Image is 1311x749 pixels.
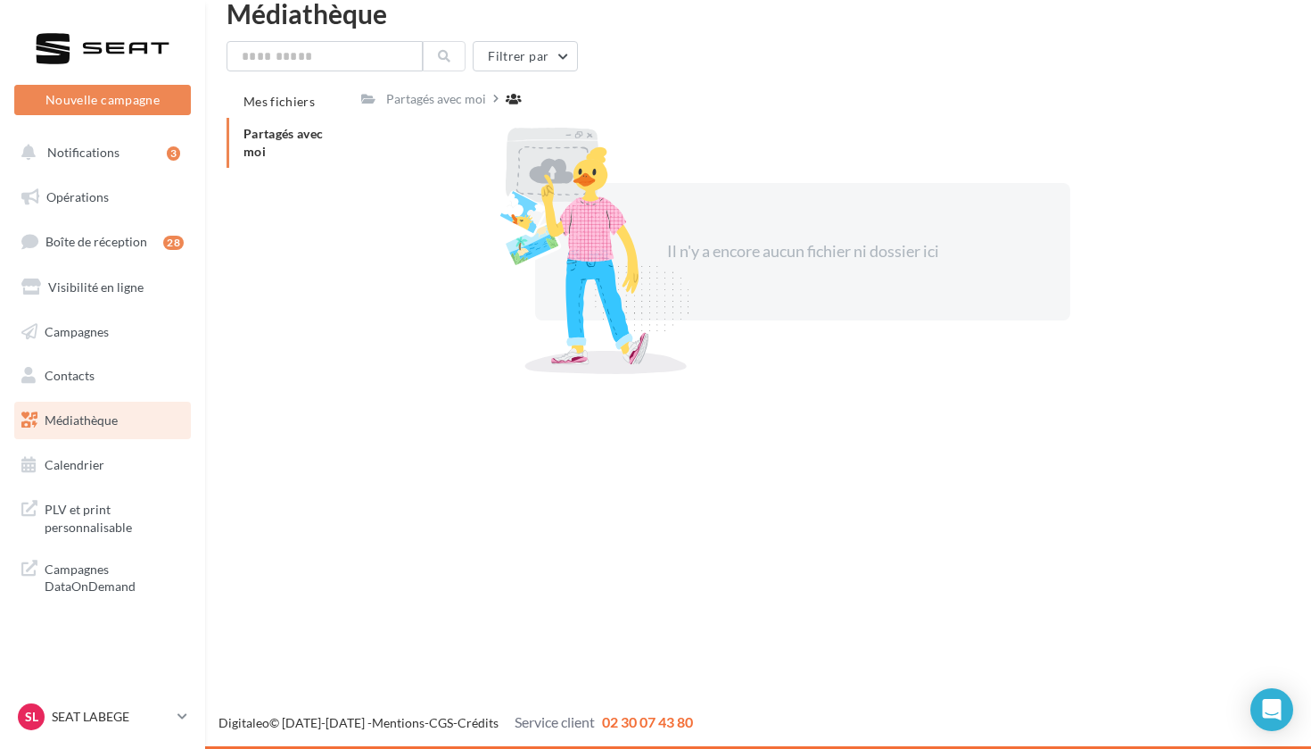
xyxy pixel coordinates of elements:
[14,85,191,115] button: Nouvelle campagne
[218,715,269,730] a: Digitaleo
[25,708,38,726] span: SL
[45,323,109,338] span: Campagnes
[458,715,499,730] a: Crédits
[45,457,104,472] span: Calendrier
[47,145,120,160] span: Notifications
[11,269,194,306] a: Visibilité en ligne
[45,234,147,249] span: Boîte de réception
[11,179,194,216] a: Opérations
[429,715,453,730] a: CGS
[218,715,693,730] span: © [DATE]-[DATE] - - -
[11,446,194,484] a: Calendrier
[11,357,194,395] a: Contacts
[45,557,184,595] span: Campagnes DataOnDemand
[167,146,180,161] div: 3
[515,713,595,730] span: Service client
[11,402,194,439] a: Médiathèque
[14,700,191,734] a: SL SEAT LABEGE
[473,41,578,71] button: Filtrer par
[11,313,194,351] a: Campagnes
[11,550,194,603] a: Campagnes DataOnDemand
[602,713,693,730] span: 02 30 07 43 80
[11,490,194,543] a: PLV et print personnalisable
[46,189,109,204] span: Opérations
[667,241,939,261] span: Il n'y a encore aucun fichier ni dossier ici
[243,126,324,159] span: Partagés avec moi
[52,708,170,726] p: SEAT LABEGE
[11,134,187,171] button: Notifications 3
[45,412,118,428] span: Médiathèque
[386,90,486,108] div: Partagés avec moi
[1250,688,1293,731] div: Open Intercom Messenger
[48,279,144,295] span: Visibilité en ligne
[45,497,184,536] span: PLV et print personnalisable
[372,715,425,730] a: Mentions
[163,236,184,250] div: 28
[243,94,315,109] span: Mes fichiers
[11,222,194,261] a: Boîte de réception28
[45,368,95,383] span: Contacts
